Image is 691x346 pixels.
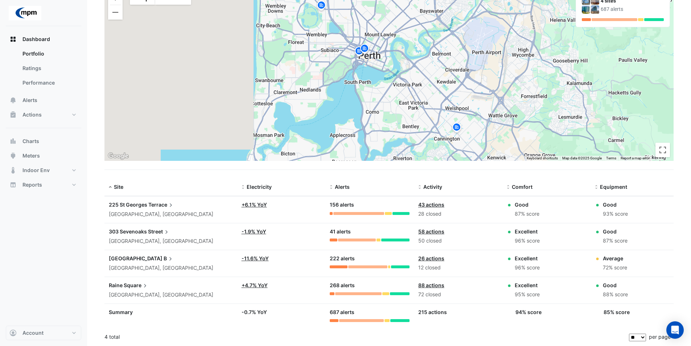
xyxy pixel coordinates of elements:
[418,282,444,288] a: 88 actions
[603,264,627,272] div: 72% score
[6,163,81,178] button: Indoor Env
[114,184,123,190] span: Site
[418,228,444,235] a: 58 actions
[108,5,123,20] button: Zoom out
[104,328,628,346] div: 4 total
[515,264,540,272] div: 96% score
[109,291,233,299] div: [GEOGRAPHIC_DATA], [GEOGRAPHIC_DATA]
[109,237,233,245] div: [GEOGRAPHIC_DATA], [GEOGRAPHIC_DATA]
[22,167,50,174] span: Indoor Env
[418,237,498,245] div: 50 closed
[600,184,627,190] span: Equipment
[515,210,539,218] div: 87% score
[6,326,81,340] button: Account
[6,32,81,46] button: Dashboard
[109,210,233,219] div: [GEOGRAPHIC_DATA], [GEOGRAPHIC_DATA]
[582,5,590,14] img: Optima Building B
[164,255,174,262] span: B
[22,152,40,159] span: Meters
[621,156,650,160] a: Report a map error
[423,184,442,190] span: Activity
[335,184,350,190] span: Alerts
[109,264,233,272] div: [GEOGRAPHIC_DATA], [GEOGRAPHIC_DATA]
[418,210,498,218] div: 28 closed
[603,290,628,299] div: 88% score
[353,46,365,58] img: site-pin.svg
[515,290,540,299] div: 95% score
[9,167,17,174] app-icon: Indoor Env
[9,181,17,188] app-icon: Reports
[22,329,44,337] span: Account
[418,264,498,272] div: 12 closed
[527,156,558,161] button: Keyboard shortcuts
[330,281,410,290] div: 268 alerts
[22,138,39,145] span: Charts
[330,228,410,236] div: 41 alerts
[603,201,628,208] div: Good
[106,151,130,161] a: Open this area in Google Maps (opens a new window)
[242,228,266,235] a: -1.9% YoY
[603,237,628,245] div: 87% score
[666,321,684,339] div: Open Intercom Messenger
[148,228,170,236] span: Street
[451,122,462,135] img: site-pin.svg
[418,255,444,261] a: 26 actions
[22,36,50,43] span: Dashboard
[330,308,410,317] div: 687 alerts
[418,290,498,299] div: 72 closed
[6,148,81,163] button: Meters
[242,308,321,316] div: -0.7% YoY
[109,202,147,208] span: 225 St Georges
[512,184,532,190] span: Comfort
[22,111,42,118] span: Actions
[9,97,17,104] app-icon: Alerts
[124,281,149,289] span: Square
[515,237,540,245] div: 96% score
[359,43,370,56] img: site-pin.svg
[109,309,133,315] span: Summary
[9,6,41,20] img: Company Logo
[515,281,540,289] div: Excellent
[9,152,17,159] app-icon: Meters
[109,255,163,261] span: [GEOGRAPHIC_DATA]
[22,97,37,104] span: Alerts
[6,178,81,192] button: Reports
[22,181,42,188] span: Reports
[418,202,444,208] a: 43 actions
[591,5,599,14] img: Raine Square
[562,156,602,160] span: Map data ©2025 Google
[603,255,627,262] div: Average
[6,46,81,93] div: Dashboard
[649,334,671,340] span: per page
[109,282,123,288] span: Raine
[17,61,81,76] a: Ratings
[242,202,267,208] a: +6.1% YoY
[109,228,147,235] span: 303 Sevenoaks
[418,308,498,316] div: 215 actions
[242,255,269,261] a: -11.6% YoY
[515,308,542,316] div: 94% score
[515,228,540,235] div: Excellent
[148,201,174,209] span: Terrace
[330,201,410,209] div: 156 alerts
[6,107,81,122] button: Actions
[606,156,616,160] a: Terms (opens in new tab)
[106,151,130,161] img: Google
[603,228,628,235] div: Good
[655,143,670,157] button: Toggle fullscreen view
[247,184,272,190] span: Electricity
[6,93,81,107] button: Alerts
[17,76,81,90] a: Performance
[9,111,17,118] app-icon: Actions
[9,138,17,145] app-icon: Charts
[242,282,268,288] a: +4.7% YoY
[330,255,410,263] div: 222 alerts
[6,134,81,148] button: Charts
[603,281,628,289] div: Good
[601,5,664,13] div: 687 alerts
[17,46,81,61] a: Portfolio
[9,36,17,43] app-icon: Dashboard
[515,255,540,262] div: Excellent
[604,308,630,316] div: 85% score
[515,201,539,208] div: Good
